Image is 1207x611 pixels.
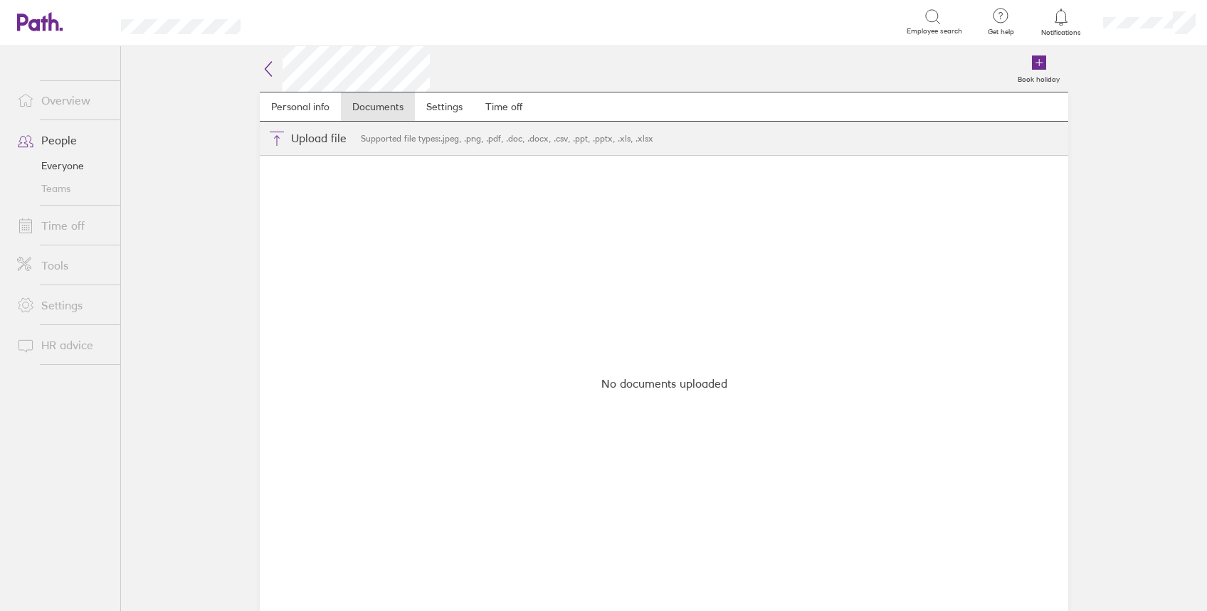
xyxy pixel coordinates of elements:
[6,331,120,359] a: HR advice
[978,28,1024,36] span: Get help
[1009,71,1068,84] label: Book holiday
[6,154,120,177] a: Everyone
[268,164,1060,602] div: No documents uploaded
[355,134,659,144] span: Supported file types: .jpeg, .png, .pdf, .doc, .docx, .csv, .ppt, .pptx, .xls, .xlsx
[6,86,120,115] a: Overview
[6,126,120,154] a: People
[6,211,120,240] a: Time off
[1038,7,1085,37] a: Notifications
[474,92,534,121] a: Time off
[6,251,120,280] a: Tools
[6,291,120,319] a: Settings
[6,177,120,200] a: Teams
[279,15,315,28] div: Search
[1038,28,1085,37] span: Notifications
[260,122,355,156] button: Upload file
[907,27,962,36] span: Employee search
[1009,46,1068,92] a: Book holiday
[341,92,415,121] a: Documents
[415,92,474,121] a: Settings
[260,92,341,121] a: Personal info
